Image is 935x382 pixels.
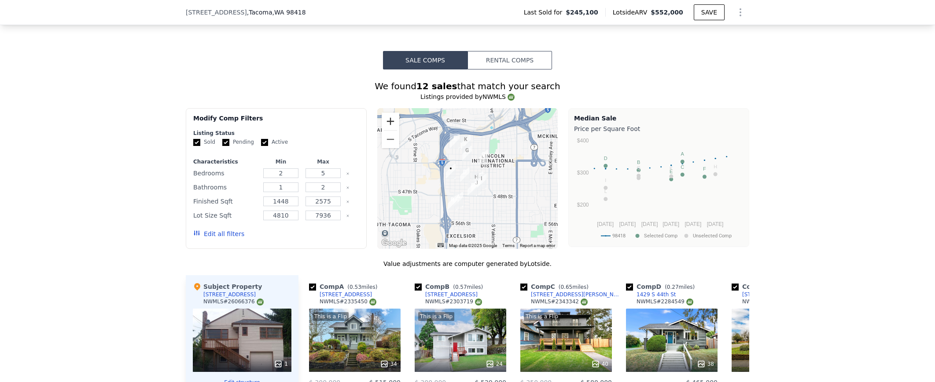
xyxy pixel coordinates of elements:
a: [STREET_ADDRESS][US_STATE] [732,291,825,298]
div: Max [304,158,342,165]
img: NWMLS Logo [369,298,376,306]
a: 1429 S 44th St [626,291,676,298]
text: [DATE] [597,221,614,227]
div: This is a Flip [313,312,349,321]
span: ( miles) [661,284,698,290]
button: Clear [346,186,350,189]
div: This is a Flip [418,312,454,321]
span: $552,000 [651,9,683,16]
span: ( miles) [449,284,486,290]
text: $400 [577,138,589,144]
text: $200 [577,202,589,208]
div: 4516 S L St [471,173,481,188]
div: 1711 S 52nd St [448,195,457,210]
div: NWMLS # 2336867 [742,298,799,306]
div: 4614 S L St [471,178,481,193]
button: Zoom in [382,113,399,130]
div: 1116 S 45th St [474,171,483,186]
div: Subject Property [193,282,262,291]
text: [DATE] [663,221,679,227]
span: ( miles) [555,284,592,290]
span: , Tacoma [247,8,306,17]
span: Lotside ARV [613,8,651,17]
div: Comp C [520,282,592,291]
div: NWMLS # 2343342 [531,298,588,306]
div: Comp B [415,282,486,291]
button: Clear [346,172,350,175]
div: [STREET_ADDRESS][US_STATE] [742,291,825,298]
div: [STREET_ADDRESS] [425,291,478,298]
a: Report a map error [520,243,555,248]
div: 40 [591,360,608,368]
div: [STREET_ADDRESS] [203,291,256,298]
button: Clear [346,200,350,204]
text: [DATE] [641,221,658,227]
div: 3739 S Cushman Ave [462,146,472,161]
span: 0.53 [350,284,361,290]
div: 4525 S K St [477,174,486,189]
button: Show Options [732,4,749,21]
div: Median Sale [574,114,744,123]
text: I [605,178,606,183]
div: 1729 S 43rd St [446,164,456,179]
div: We found that match your search [186,80,749,92]
a: Open this area in Google Maps (opens a new window) [379,237,409,249]
div: Modify Comp Filters [193,114,359,130]
div: Min [261,158,300,165]
button: Edit all filters [193,229,244,238]
div: Value adjustments are computer generated by Lotside . [186,259,749,268]
img: NWMLS Logo [508,94,515,101]
button: SAVE [694,4,725,20]
span: 0.27 [667,284,679,290]
div: NWMLS # 2335450 [320,298,376,306]
div: Listings provided by NWMLS [186,92,749,101]
text: G [637,165,641,171]
text: K [670,166,673,171]
text: Unselected Comp [693,233,732,239]
span: Map data ©2025 Google [449,243,497,248]
img: NWMLS Logo [475,298,482,306]
span: [STREET_ADDRESS] [186,8,247,17]
input: Active [261,139,268,146]
a: Terms (opens in new tab) [502,243,515,248]
a: [STREET_ADDRESS] [415,291,478,298]
img: NWMLS Logo [257,298,264,306]
div: 3602 S Cushman Ave [461,135,471,150]
text: B [637,160,640,165]
div: [STREET_ADDRESS][PERSON_NAME] [531,291,622,298]
text: [DATE] [707,221,724,227]
text: D [604,156,607,161]
div: 3544 S Alaska St [450,134,460,149]
text: $300 [577,170,589,176]
div: Finished Sqft [193,195,258,207]
a: [STREET_ADDRESS] [309,291,372,298]
div: 4634 S M St [467,181,477,196]
span: Last Sold for [524,8,566,17]
text: [DATE] [619,221,636,227]
img: Google [379,237,409,249]
input: Pending [222,139,229,146]
div: [STREET_ADDRESS] [320,291,372,298]
div: Comp D [626,282,698,291]
input: Sold [193,139,200,146]
text: [DATE] [685,221,701,227]
text: F [703,166,706,171]
label: Pending [222,138,254,146]
div: 3826 S J St [479,150,488,165]
text: J [637,167,640,173]
div: NWMLS # 2284549 [637,298,693,306]
div: This is a Flip [524,312,560,321]
svg: A chart. [574,135,744,245]
button: Sale Comps [383,51,467,69]
button: Zoom out [382,131,399,148]
span: $245,100 [566,8,598,17]
text: L [604,189,607,194]
span: ( miles) [344,284,381,290]
img: NWMLS Logo [686,298,693,306]
label: Active [261,138,288,146]
text: E [670,169,673,174]
div: Lot Size Sqft [193,209,258,222]
span: 0.65 [560,284,572,290]
span: , WA 98418 [272,9,306,16]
